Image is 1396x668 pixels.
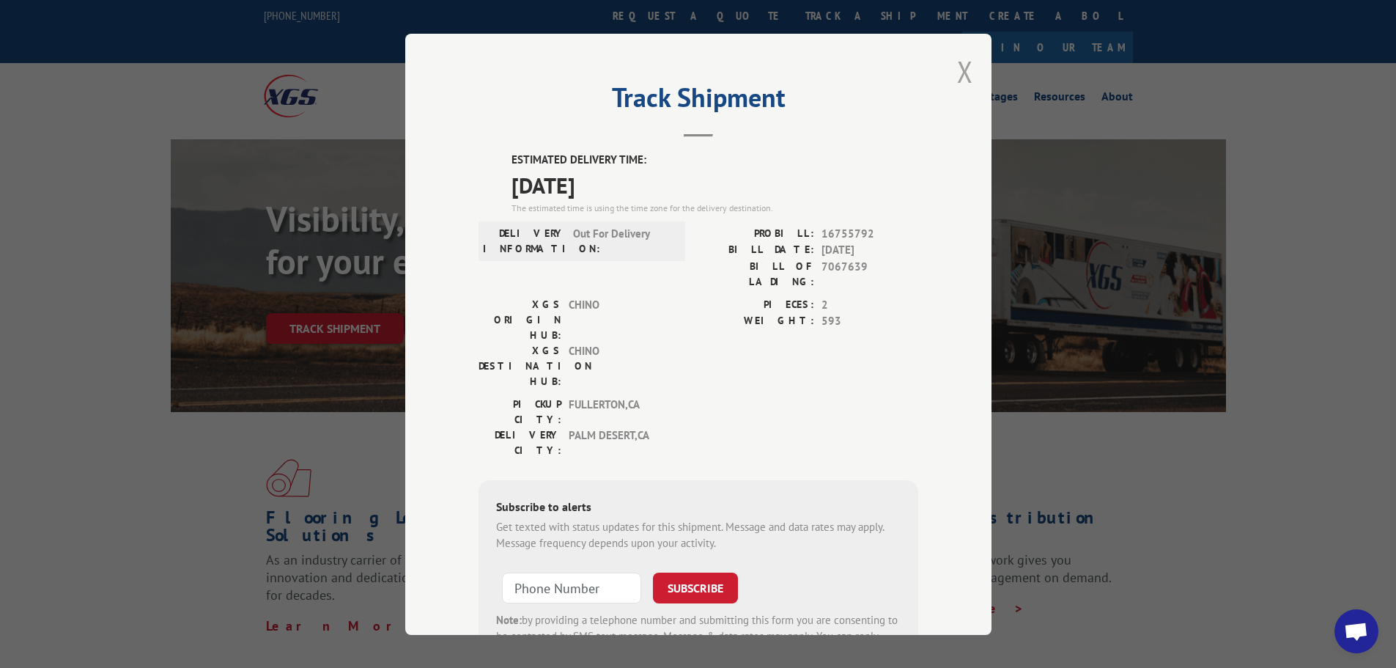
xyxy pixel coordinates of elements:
span: PALM DESERT , CA [569,427,668,458]
div: Subscribe to alerts [496,497,901,518]
label: PIECES: [698,296,814,313]
span: 7067639 [821,258,918,289]
span: [DATE] [512,168,918,201]
div: by providing a telephone number and submitting this form you are consenting to be contacted by SM... [496,612,901,661]
input: Phone Number [502,572,641,603]
button: Close modal [957,52,973,91]
button: SUBSCRIBE [653,572,738,603]
div: Get texted with status updates for this shipment. Message and data rates may apply. Message frequ... [496,518,901,551]
span: CHINO [569,296,668,342]
span: CHINO [569,342,668,389]
label: WEIGHT: [698,313,814,330]
span: 2 [821,296,918,313]
strong: Note: [496,612,522,626]
label: PICKUP CITY: [479,396,561,427]
label: XGS DESTINATION HUB: [479,342,561,389]
label: XGS ORIGIN HUB: [479,296,561,342]
div: The estimated time is using the time zone for the delivery destination. [512,201,918,214]
label: DELIVERY INFORMATION: [483,225,566,256]
label: ESTIMATED DELIVERY TIME: [512,152,918,169]
span: [DATE] [821,242,918,259]
label: PROBILL: [698,225,814,242]
span: 16755792 [821,225,918,242]
span: FULLERTON , CA [569,396,668,427]
div: Open chat [1334,609,1378,653]
h2: Track Shipment [479,87,918,115]
label: BILL DATE: [698,242,814,259]
label: DELIVERY CITY: [479,427,561,458]
span: 593 [821,313,918,330]
label: BILL OF LADING: [698,258,814,289]
span: Out For Delivery [573,225,672,256]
